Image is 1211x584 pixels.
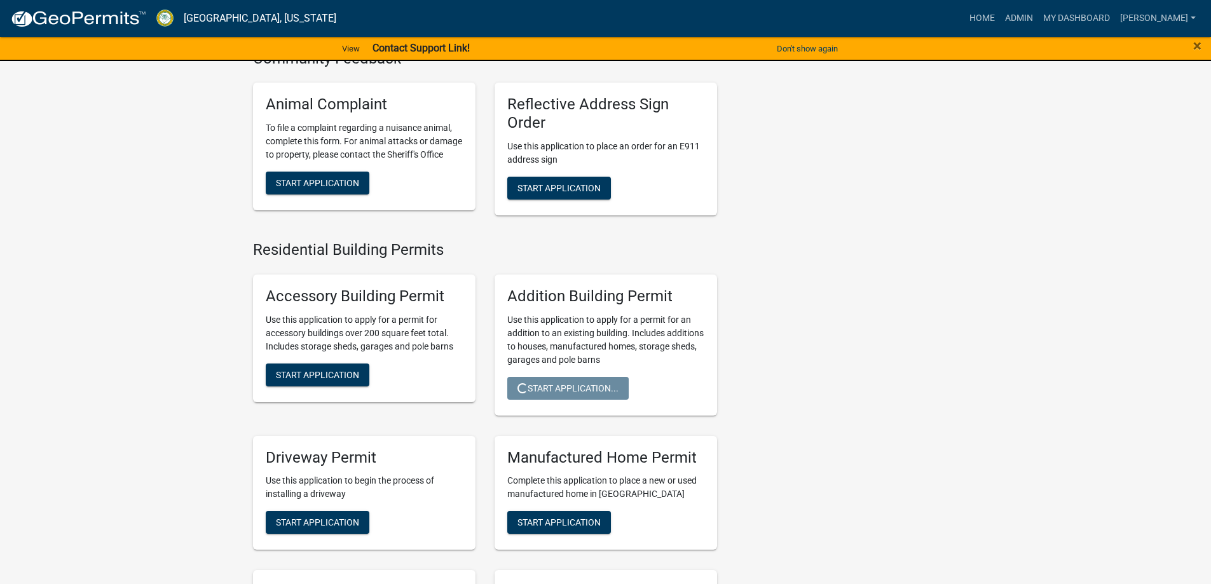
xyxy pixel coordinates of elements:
span: Start Application [276,517,359,527]
h4: Residential Building Permits [253,241,717,259]
button: Start Application [507,177,611,200]
strong: Contact Support Link! [373,42,470,54]
h5: Driveway Permit [266,449,463,467]
h5: Addition Building Permit [507,287,704,306]
h5: Accessory Building Permit [266,287,463,306]
p: Use this application to begin the process of installing a driveway [266,474,463,501]
span: × [1193,37,1201,55]
span: Start Application [517,183,601,193]
a: Home [964,6,1000,31]
button: Close [1193,38,1201,53]
p: Use this application to apply for a permit for an addition to an existing building. Includes addi... [507,313,704,367]
button: Start Application [266,172,369,194]
h5: Reflective Address Sign Order [507,95,704,132]
a: [GEOGRAPHIC_DATA], [US_STATE] [184,8,336,29]
img: Crawford County, Georgia [156,10,174,27]
a: View [337,38,365,59]
button: Start Application [507,511,611,534]
a: [PERSON_NAME] [1115,6,1201,31]
button: Start Application [266,363,369,386]
a: Admin [1000,6,1038,31]
a: My Dashboard [1038,6,1115,31]
h5: Animal Complaint [266,95,463,114]
p: Use this application to apply for a permit for accessory buildings over 200 square feet total. In... [266,313,463,353]
span: Start Application [276,178,359,188]
button: Start Application... [507,377,629,400]
p: To file a complaint regarding a nuisance animal, complete this form. For animal attacks or damage... [266,121,463,161]
p: Use this application to place an order for an E911 address sign [507,140,704,166]
p: Complete this application to place a new or used manufactured home in [GEOGRAPHIC_DATA] [507,474,704,501]
span: Start Application [517,517,601,527]
button: Don't show again [772,38,843,59]
button: Start Application [266,511,369,534]
h5: Manufactured Home Permit [507,449,704,467]
span: Start Application... [517,383,619,393]
span: Start Application [276,369,359,379]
